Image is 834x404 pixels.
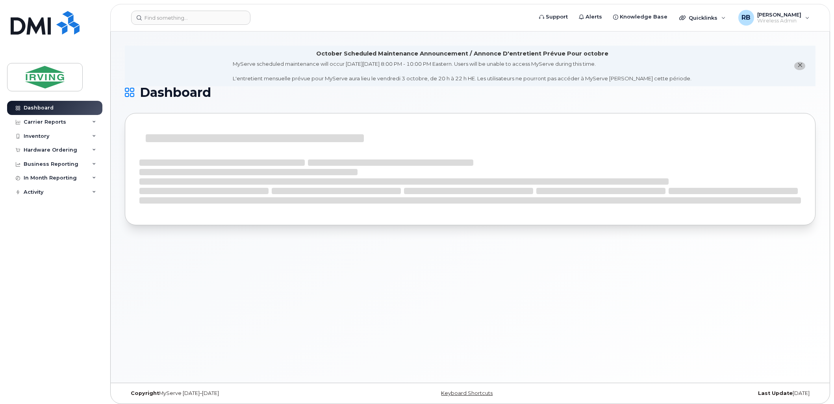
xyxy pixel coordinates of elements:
[758,390,793,396] strong: Last Update
[140,87,211,98] span: Dashboard
[233,60,691,82] div: MyServe scheduled maintenance will occur [DATE][DATE] 8:00 PM - 10:00 PM Eastern. Users will be u...
[441,390,493,396] a: Keyboard Shortcuts
[316,50,608,58] div: October Scheduled Maintenance Announcement / Annonce D'entretient Prévue Pour octobre
[585,390,815,397] div: [DATE]
[794,62,805,70] button: close notification
[131,390,159,396] strong: Copyright
[125,390,355,397] div: MyServe [DATE]–[DATE]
